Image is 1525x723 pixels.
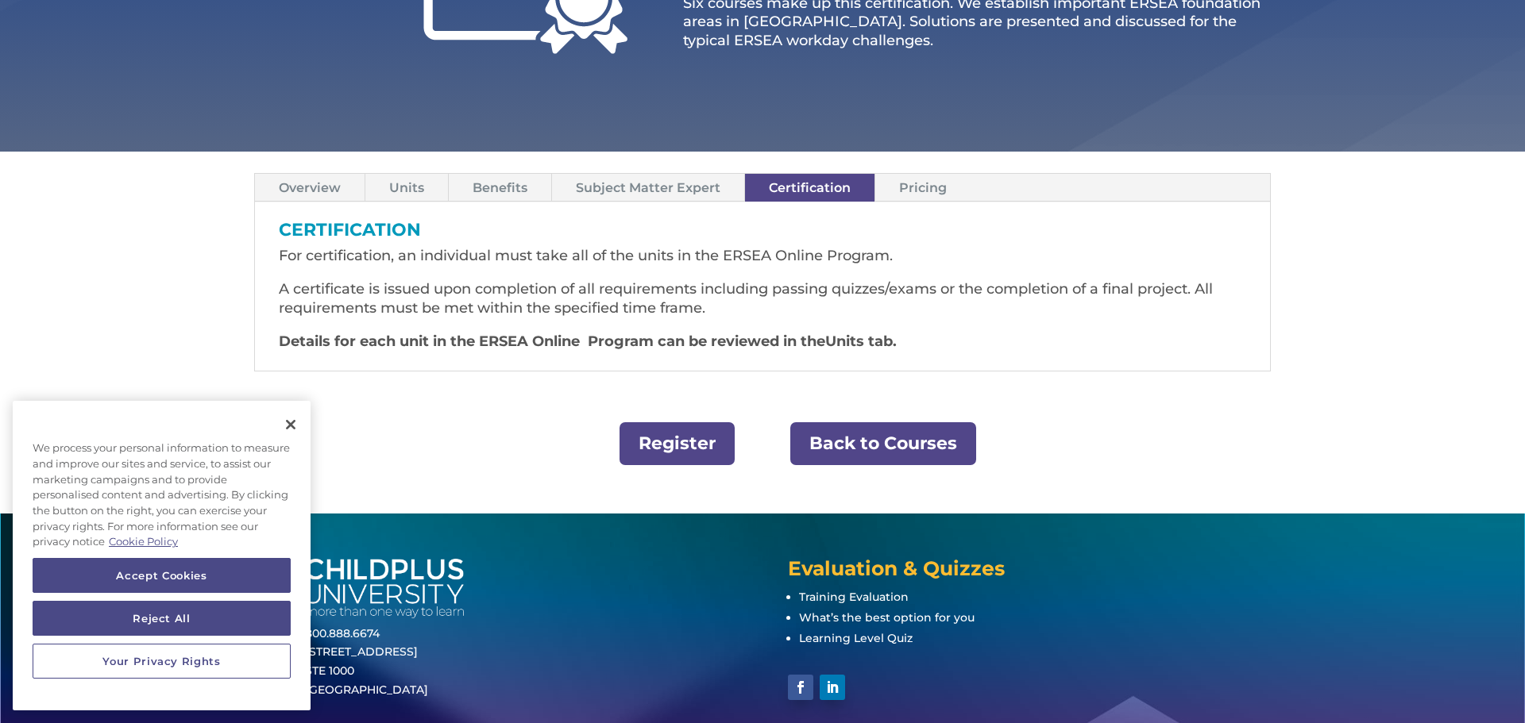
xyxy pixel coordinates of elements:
strong: Details for each unit in the ERSEA Online Program can be reviewed in theUnits tab. [279,333,897,350]
a: Learning Level Quiz [799,631,913,645]
img: white-cpu-wordmark [305,559,464,618]
p: A certificate is issued upon completion of all requirements including passing quizzes/exams or th... [279,280,1246,333]
div: Privacy [13,401,311,710]
div: Cookie banner [13,401,311,710]
button: Accept Cookies [33,558,291,593]
iframe: Chat Widget [1265,552,1525,723]
a: Certification [745,174,874,202]
a: More information about your privacy, opens in a new tab [109,535,178,548]
div: We process your personal information to measure and improve our sites and service, to assist our ... [13,433,311,558]
h3: CERTIFICATION [279,221,1246,247]
a: Follow on Facebook [788,675,813,700]
a: Overview [255,174,365,202]
button: Close [273,407,308,442]
a: What’s the best option for you [799,610,975,625]
a: [STREET_ADDRESS]STE 1000[GEOGRAPHIC_DATA] [305,644,428,697]
a: Pricing [875,174,971,202]
a: Subject Matter Expert [552,174,744,202]
a: Follow on LinkedIn [820,675,845,700]
a: Register [620,422,735,466]
a: Benefits [449,174,551,202]
button: Your Privacy Rights [33,644,291,679]
a: Training Evaluation [799,590,909,604]
a: 800.888.6674 [305,626,380,640]
a: Units [365,174,448,202]
p: For certification, an individual must take all of the units in the ERSEA Online Program. [279,247,1246,280]
button: Reject All [33,601,291,636]
a: Back to Courses [790,422,976,466]
h4: Evaluation & Quizzes [788,559,1220,586]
